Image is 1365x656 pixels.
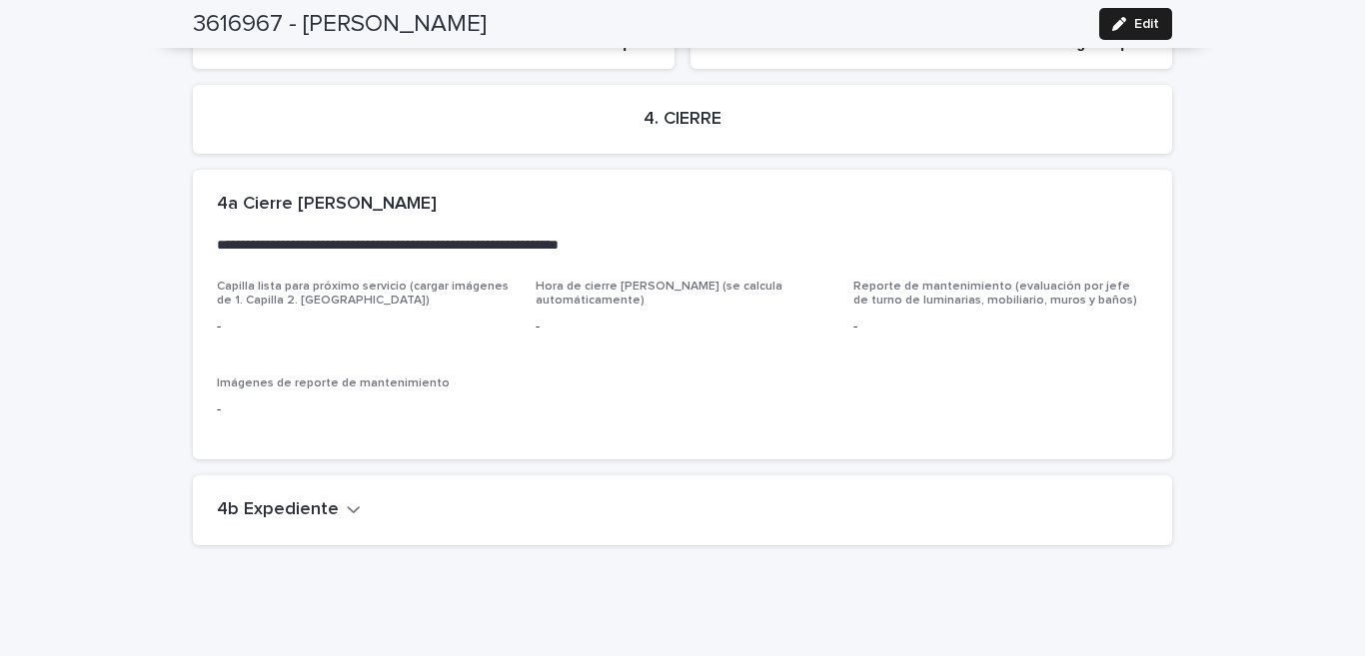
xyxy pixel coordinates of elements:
[853,281,1137,307] span: Reporte de mantenimiento (evaluación por jefe de turno de luminarias, mobiliario, muros y baños)
[536,317,830,337] p: -
[217,499,339,521] h2: 4b Expediente
[536,281,782,307] span: Hora de cierre [PERSON_NAME] (se calcula automáticamente)
[1099,8,1172,40] button: Edit
[217,194,437,216] h2: 4a Cierre [PERSON_NAME]
[217,377,450,389] span: Imágenes de reporte de mantenimiento
[217,399,512,420] p: -
[853,317,1148,337] p: -
[193,10,487,39] h2: 3616967 - [PERSON_NAME]
[217,317,512,337] p: -
[644,109,721,131] h2: 4. CIERRE
[217,281,509,307] span: Capilla lista para próximo servicio (cargar imágenes de 1. Capilla 2. [GEOGRAPHIC_DATA])
[1134,17,1159,31] span: Edit
[217,499,361,521] button: 4b Expediente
